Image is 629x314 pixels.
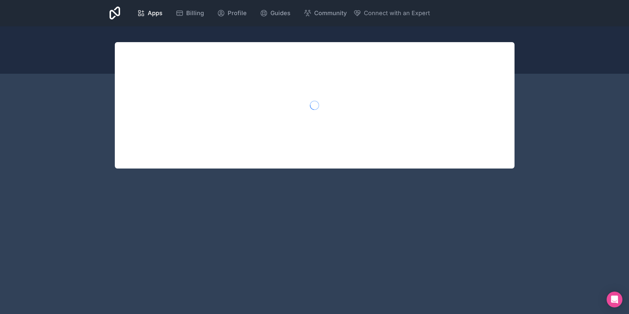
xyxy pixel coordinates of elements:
[255,6,296,20] a: Guides
[148,9,163,18] span: Apps
[607,292,622,307] div: Open Intercom Messenger
[132,6,168,20] a: Apps
[298,6,352,20] a: Community
[228,9,247,18] span: Profile
[314,9,347,18] span: Community
[186,9,204,18] span: Billing
[364,9,430,18] span: Connect with an Expert
[353,9,430,18] button: Connect with an Expert
[270,9,290,18] span: Guides
[212,6,252,20] a: Profile
[170,6,209,20] a: Billing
